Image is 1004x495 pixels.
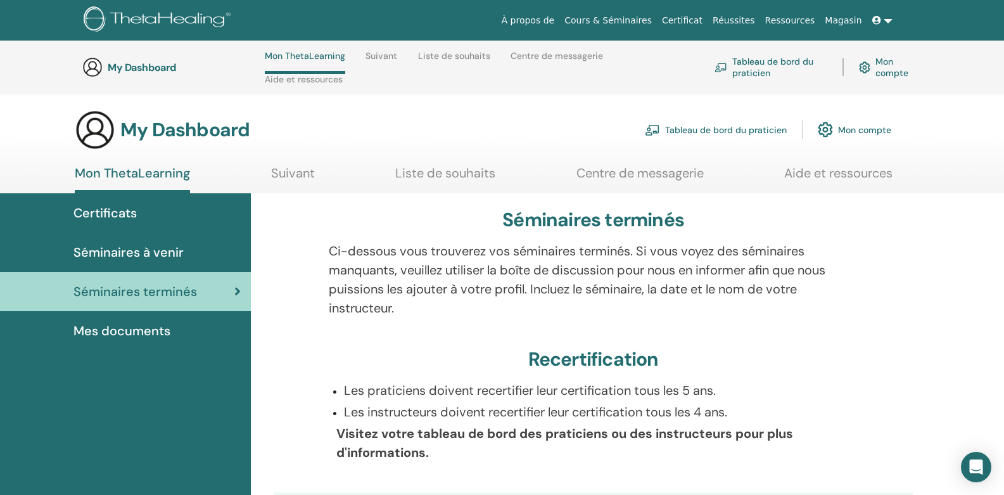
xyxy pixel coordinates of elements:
[108,61,234,74] h3: My Dashboard
[559,9,657,32] a: Cours & Séminaires
[73,282,197,301] span: Séminaires terminés
[395,165,495,190] a: Liste de souhaits
[84,6,235,35] img: logo.png
[511,51,603,71] a: Centre de messagerie
[820,9,867,32] a: Magasin
[365,51,397,71] a: Suivant
[73,243,184,262] span: Séminaires à venir
[576,165,704,190] a: Centre de messagerie
[961,452,991,482] div: Open Intercom Messenger
[497,9,560,32] a: À propos de
[760,9,820,32] a: Ressources
[715,63,727,72] img: chalkboard-teacher.svg
[645,115,787,143] a: Tableau de bord du praticien
[265,51,345,74] a: Mon ThetaLearning
[73,321,170,340] span: Mes documents
[502,209,684,231] h3: Séminaires terminés
[818,119,833,140] img: cog.svg
[528,348,659,371] h3: Recertification
[818,115,891,143] a: Mon compte
[120,119,250,141] h3: My Dashboard
[708,9,759,32] a: Réussites
[859,59,871,76] img: cog.svg
[418,51,490,71] a: Liste de souhaits
[657,9,708,32] a: Certificat
[75,165,190,193] a: Mon ThetaLearning
[784,165,893,190] a: Aide et ressources
[265,74,343,94] a: Aide et ressources
[82,57,103,77] img: generic-user-icon.jpg
[329,241,858,318] p: Ci-dessous vous trouverez vos séminaires terminés. Si vous voyez des séminaires manquants, veuill...
[344,402,858,421] p: Les instructeurs doivent recertifier leur certification tous les 4 ans.
[344,381,858,400] p: Les praticiens doivent recertifier leur certification tous les 5 ans.
[715,53,827,81] a: Tableau de bord du praticien
[859,53,917,81] a: Mon compte
[645,124,660,136] img: chalkboard-teacher.svg
[336,425,793,461] b: Visitez votre tableau de bord des praticiens ou des instructeurs pour plus d'informations.
[271,165,315,190] a: Suivant
[75,110,115,150] img: generic-user-icon.jpg
[73,203,137,222] span: Certificats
